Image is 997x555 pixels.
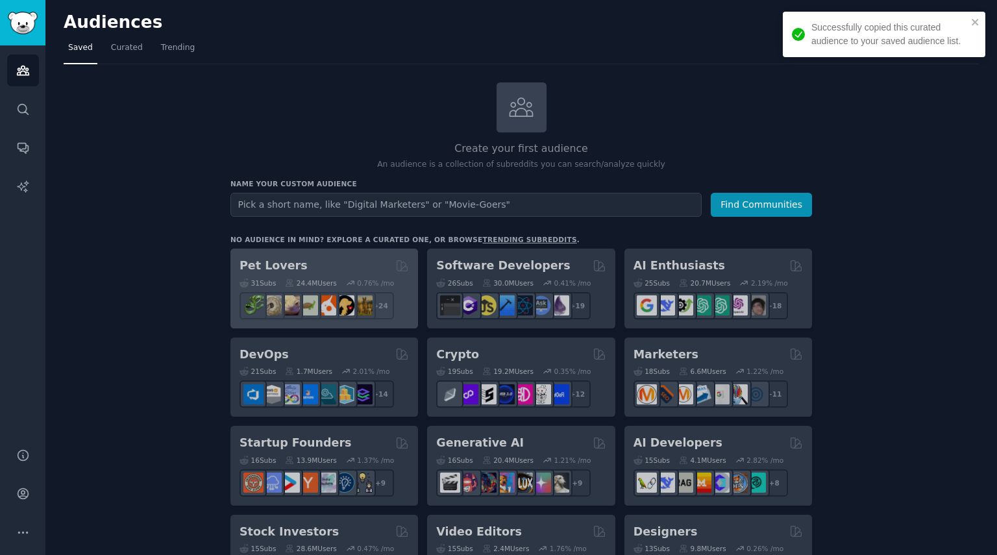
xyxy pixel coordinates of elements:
a: Trending [156,38,199,64]
a: Curated [106,38,147,64]
h3: Name your custom audience [230,179,812,188]
button: close [971,17,980,27]
button: Find Communities [711,193,812,217]
div: Successfully copied this curated audience to your saved audience list. [811,21,967,48]
h2: Audiences [64,12,874,33]
p: An audience is a collection of subreddits you can search/analyze quickly [230,159,812,171]
span: Saved [68,42,93,54]
img: GummySearch logo [8,12,38,34]
h2: Create your first audience [230,141,812,157]
span: Curated [111,42,143,54]
div: No audience in mind? Explore a curated one, or browse . [230,235,580,244]
a: Saved [64,38,97,64]
span: Trending [161,42,195,54]
a: trending subreddits [482,236,576,243]
input: Pick a short name, like "Digital Marketers" or "Movie-Goers" [230,193,702,217]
